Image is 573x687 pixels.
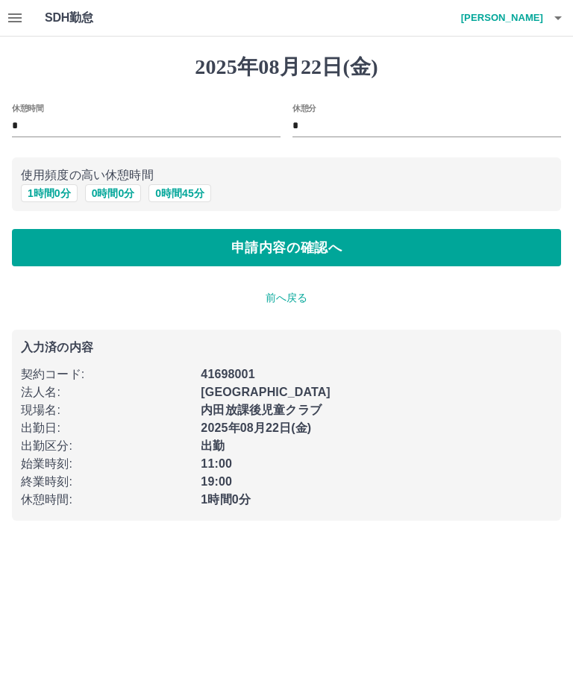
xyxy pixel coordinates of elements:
[85,184,142,202] button: 0時間0分
[201,386,331,398] b: [GEOGRAPHIC_DATA]
[201,368,254,380] b: 41698001
[21,342,552,354] p: 入力済の内容
[21,166,552,184] p: 使用頻度の高い休憩時間
[201,493,251,506] b: 1時間0分
[201,404,322,416] b: 内田放課後児童クラブ
[21,401,192,419] p: 現場名 :
[21,366,192,383] p: 契約コード :
[292,102,316,113] label: 休憩分
[21,473,192,491] p: 終業時刻 :
[21,419,192,437] p: 出勤日 :
[201,457,232,470] b: 11:00
[12,229,561,266] button: 申請内容の確認へ
[21,383,192,401] p: 法人名 :
[201,421,311,434] b: 2025年08月22日(金)
[201,475,232,488] b: 19:00
[12,290,561,306] p: 前へ戻る
[21,491,192,509] p: 休憩時間 :
[21,455,192,473] p: 始業時刻 :
[21,437,192,455] p: 出勤区分 :
[148,184,210,202] button: 0時間45分
[201,439,225,452] b: 出勤
[21,184,78,202] button: 1時間0分
[12,54,561,80] h1: 2025年08月22日(金)
[12,102,43,113] label: 休憩時間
